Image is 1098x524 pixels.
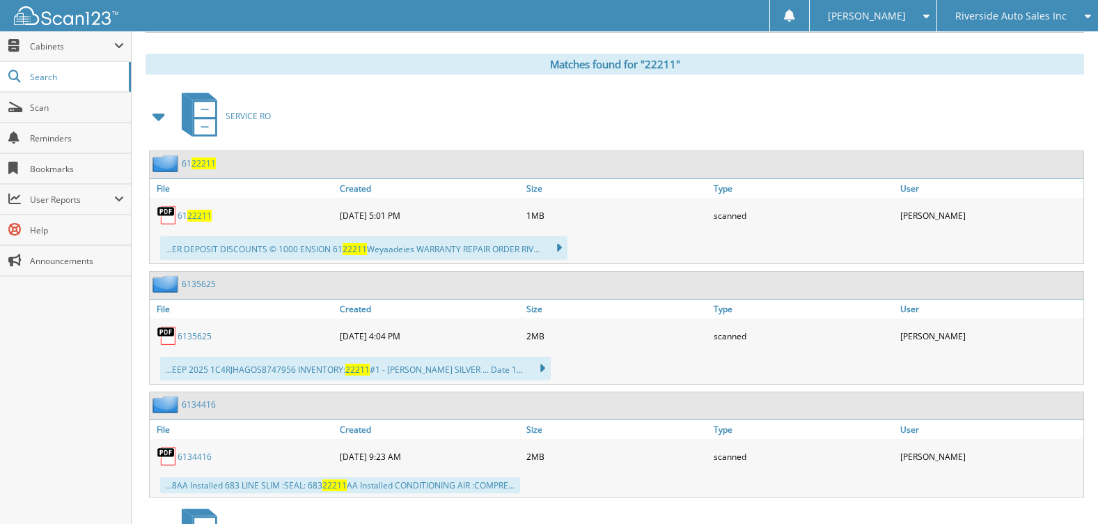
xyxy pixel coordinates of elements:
[710,300,897,318] a: Type
[150,179,336,198] a: File
[191,157,216,169] span: 22211
[187,210,212,222] span: 22211
[157,325,178,346] img: PDF.png
[523,442,709,470] div: 2MB
[343,243,367,255] span: 22211
[182,278,216,290] a: 6135625
[897,322,1083,350] div: [PERSON_NAME]
[160,477,520,493] div: ...8AA Installed 683 LINE SLIM :SEAL: 683 AA Installed CONDITIONING AIR :COMPRE...
[30,71,122,83] span: Search
[523,322,709,350] div: 2MB
[150,300,336,318] a: File
[150,420,336,439] a: File
[710,442,897,470] div: scanned
[226,110,271,122] span: SERVICE RO
[182,157,216,169] a: 6122211
[523,201,709,229] div: 1MB
[178,330,212,342] a: 6135625
[897,201,1083,229] div: [PERSON_NAME]
[523,300,709,318] a: Size
[955,12,1067,20] span: Riverside Auto Sales Inc
[14,6,118,25] img: scan123-logo-white.svg
[828,12,906,20] span: [PERSON_NAME]
[897,179,1083,198] a: User
[30,40,114,52] span: Cabinets
[30,255,124,267] span: Announcements
[30,224,124,236] span: Help
[523,179,709,198] a: Size
[336,420,523,439] a: Created
[30,102,124,114] span: Scan
[160,357,551,380] div: ...EEP 2025 1C4RJHAGOS8747956 INVENTORY: #1 - [PERSON_NAME] SILVER ... Date 1...
[897,442,1083,470] div: [PERSON_NAME]
[30,132,124,144] span: Reminders
[336,300,523,318] a: Created
[157,446,178,467] img: PDF.png
[710,420,897,439] a: Type
[178,451,212,463] a: 6134416
[152,275,182,293] img: folder2.png
[152,396,182,413] img: folder2.png
[336,179,523,198] a: Created
[336,201,523,229] div: [DATE] 5:01 PM
[30,163,124,175] span: Bookmarks
[182,399,216,410] a: 6134416
[322,479,347,491] span: 22211
[710,201,897,229] div: scanned
[173,88,271,144] a: SERVICE RO
[710,179,897,198] a: Type
[897,420,1083,439] a: User
[897,300,1083,318] a: User
[178,210,212,222] a: 6122211
[336,322,523,350] div: [DATE] 4:04 PM
[345,364,370,376] span: 22211
[30,194,114,206] span: User Reports
[336,442,523,470] div: [DATE] 9:23 AM
[152,155,182,172] img: folder2.png
[157,205,178,226] img: PDF.png
[523,420,709,439] a: Size
[1028,457,1098,524] iframe: Chat Widget
[146,54,1084,75] div: Matches found for "22211"
[160,236,567,260] div: ...ER DEPOSIT DISCOUNTS © 1000 ENSION 61 Weyaadeies WARRANTY REPAIR ORDER RIV...
[710,322,897,350] div: scanned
